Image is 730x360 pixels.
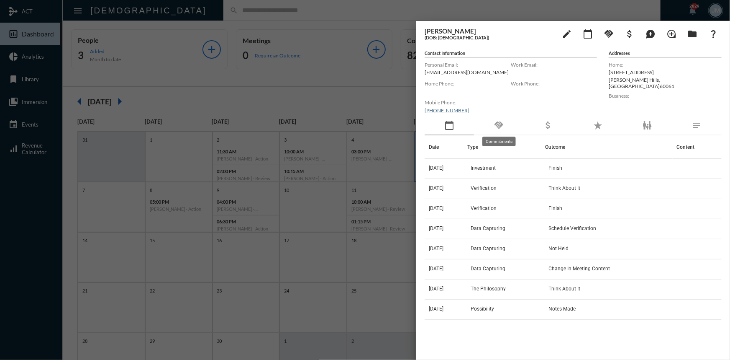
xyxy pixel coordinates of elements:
div: Commitments [482,137,516,146]
span: Finish [549,205,563,211]
span: Finish [549,165,563,171]
span: [DATE] [429,246,443,251]
span: [DATE] [429,286,443,292]
button: Add Mention [642,25,659,42]
mat-icon: star_rate [593,120,603,130]
th: Date [425,135,467,159]
mat-icon: calendar_today [583,29,593,39]
h5: Addresses [609,50,722,57]
mat-icon: attach_money [625,29,635,39]
button: Add Introduction [663,25,680,42]
span: Verification [471,185,497,191]
label: Home Phone: [425,80,511,87]
span: Think About It [549,185,581,191]
label: Home: [609,62,722,68]
span: Notes Made [549,306,576,312]
p: [PERSON_NAME] Hills , [GEOGRAPHIC_DATA] 60061 [609,77,722,89]
h3: [PERSON_NAME] [425,27,554,35]
h5: Contact Information [425,50,597,57]
mat-icon: folder [687,29,697,39]
button: Add Commitment [600,25,617,42]
mat-icon: maps_ugc [645,29,656,39]
span: Data Capturing [471,225,505,231]
mat-icon: loupe [666,29,676,39]
label: Work Phone: [511,80,597,87]
span: Verification [471,205,497,211]
span: Think About It [549,286,581,292]
span: Data Capturing [471,266,505,272]
button: Add meeting [579,25,596,42]
span: Change In Meeting Content [549,266,610,272]
mat-icon: handshake [494,120,504,130]
mat-icon: question_mark [708,29,718,39]
span: [DATE] [429,165,443,171]
th: Type [467,135,545,159]
th: Outcome [546,135,673,159]
h5: (DOB: [DEMOGRAPHIC_DATA]) [425,35,554,40]
mat-icon: edit [562,29,572,39]
span: [DATE] [429,205,443,211]
span: The Philosophy [471,286,506,292]
span: [DATE] [429,185,443,191]
p: [STREET_ADDRESS] [609,69,722,75]
button: Archives [684,25,701,42]
a: [PHONE_NUMBER] [425,107,469,114]
span: Not Held [549,246,569,251]
label: Mobile Phone: [425,99,511,106]
mat-icon: family_restroom [642,120,652,130]
button: What If? [705,25,722,42]
span: Possibility [471,306,494,312]
span: [DATE] [429,266,443,272]
mat-icon: handshake [604,29,614,39]
th: Content [673,135,722,159]
label: Work Email: [511,62,597,68]
mat-icon: attach_money [543,120,553,130]
mat-icon: calendar_today [444,120,454,130]
span: [DATE] [429,306,443,312]
button: Add Business [621,25,638,42]
mat-icon: notes [692,120,702,130]
label: Personal Email: [425,62,511,68]
label: Business: [609,93,722,99]
span: Schedule Verification [549,225,597,231]
p: [EMAIL_ADDRESS][DOMAIN_NAME] [425,69,511,75]
span: Investment [471,165,496,171]
span: Data Capturing [471,246,505,251]
button: edit person [558,25,575,42]
span: [DATE] [429,225,443,231]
